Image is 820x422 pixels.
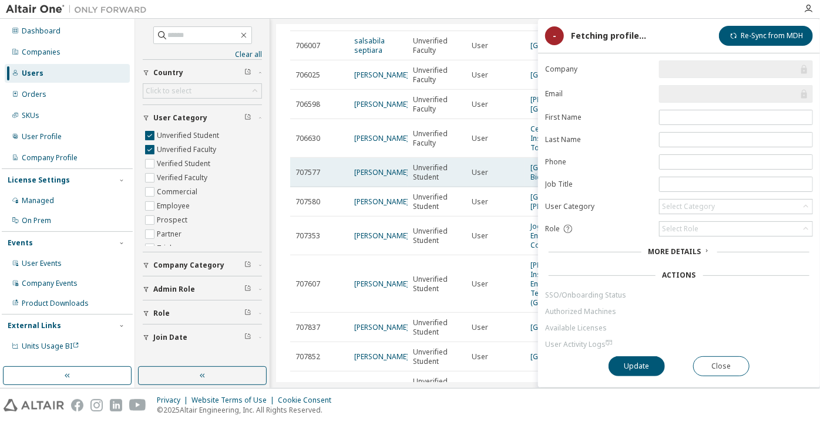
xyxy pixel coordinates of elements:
span: Clear filter [244,285,251,294]
span: Unverified Student [413,347,461,366]
span: 707580 [295,197,320,207]
span: Unverified Student [413,227,461,245]
label: Partner [157,227,184,241]
button: Company Category [143,252,262,278]
span: Unverified Faculty [413,66,461,85]
span: Admin Role [153,285,195,294]
a: [PERSON_NAME] [354,70,409,80]
a: Authorized Machines [545,307,813,316]
img: altair_logo.svg [4,399,64,411]
div: On Prem [22,216,51,225]
button: User Category [143,105,262,131]
label: Job Title [545,180,652,189]
div: Select Category [662,202,715,211]
div: Company Profile [22,153,78,163]
span: Role [153,309,170,318]
span: User [472,100,488,109]
button: Close [693,356,750,376]
div: Company Events [22,279,78,288]
div: Orders [22,90,46,99]
span: Unverified Faculty [413,95,461,114]
span: User [472,352,488,362]
div: Users [22,69,43,78]
span: Unverified Faculty [413,129,461,148]
span: Unverified Student [413,163,461,182]
label: Employee [157,199,192,213]
span: User [472,41,488,50]
a: [PERSON_NAME] [354,167,409,177]
span: User [472,168,488,177]
div: Product Downloads [22,299,89,308]
a: Available Licenses [545,323,813,333]
a: [PERSON_NAME] [354,133,409,143]
a: Central Institute of Tool Design [530,124,572,153]
a: [GEOGRAPHIC_DATA] [530,70,601,80]
div: SKUs [22,111,39,120]
span: User [472,70,488,80]
button: Update [609,356,665,376]
span: 707607 [295,279,320,289]
span: User [472,323,488,332]
a: [GEOGRAPHIC_DATA] [530,322,601,332]
span: 706025 [295,70,320,80]
span: Clear filter [244,68,251,77]
label: Unverified Faculty [157,143,219,157]
div: Companies [22,48,61,57]
div: External Links [8,321,61,330]
div: User Profile [22,132,62,141]
label: Last Name [545,135,652,144]
a: [PERSON_NAME] [354,99,409,109]
a: [PERSON_NAME][GEOGRAPHIC_DATA] [530,94,601,114]
button: Join Date [143,325,262,350]
a: Joginpally BR Engineering College [530,221,574,250]
img: youtube.svg [129,399,146,411]
span: More Details [648,247,701,256]
label: Unverified Student [157,129,221,143]
a: [GEOGRAPHIC_DATA]-Bicocca [530,163,603,182]
label: User Category [545,202,652,211]
span: 707353 [295,231,320,241]
span: Unverified Student [413,275,461,293]
span: Unverified Student [413,318,461,337]
label: Verified Faculty [157,171,210,185]
a: SSO/Onboarding Status [545,291,813,300]
div: License Settings [8,175,70,185]
span: Unverified Student [413,377,461,396]
div: Privacy [157,396,191,405]
div: User Events [22,259,62,268]
div: - [545,26,564,45]
button: Country [143,60,262,86]
span: User [472,279,488,289]
span: 706630 [295,134,320,143]
button: Re-Sync from MDH [719,26,813,46]
a: [PERSON_NAME] Institute of Engineering & Technology (GBPIET) [530,260,585,308]
span: Role [545,224,560,234]
a: [PERSON_NAME] [354,279,409,289]
img: linkedin.svg [110,399,122,411]
div: Select Category [660,200,812,214]
span: Unverified Student [413,193,461,211]
p: © 2025 Altair Engineering, Inc. All Rights Reserved. [157,405,338,415]
span: User [472,197,488,207]
div: Actions [663,271,696,280]
span: Clear filter [244,261,251,270]
label: Phone [545,157,652,167]
span: Units Usage BI [22,341,79,351]
span: 707852 [295,352,320,362]
a: salsabila septiara [354,36,385,55]
span: 706007 [295,41,320,50]
span: Country [153,68,183,77]
div: Click to select [143,84,261,98]
span: Company Category [153,261,224,270]
span: 707862 [295,382,320,391]
a: [PERSON_NAME] [354,352,409,362]
label: Commercial [157,185,200,199]
span: Clear filter [244,309,251,318]
span: User Category [153,113,207,123]
a: [PERSON_NAME] [354,381,409,391]
a: [GEOGRAPHIC_DATA][PERSON_NAME] [530,192,601,211]
img: instagram.svg [90,399,103,411]
label: Company [545,65,652,74]
a: Clear all [143,50,262,59]
div: Cookie Consent [278,396,338,405]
